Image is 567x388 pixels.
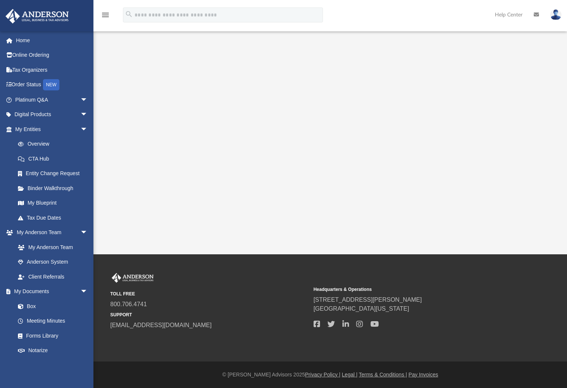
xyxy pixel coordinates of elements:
[314,286,512,293] small: Headquarters & Operations
[5,122,99,137] a: My Entitiesarrow_drop_down
[5,48,99,63] a: Online Ordering
[80,358,95,373] span: arrow_drop_down
[305,372,340,378] a: Privacy Policy |
[10,314,95,329] a: Meeting Minutes
[359,372,407,378] a: Terms & Conditions |
[93,371,567,379] div: © [PERSON_NAME] Advisors 2025
[5,62,99,77] a: Tax Organizers
[80,107,95,122] span: arrow_drop_down
[10,299,92,314] a: Box
[10,269,95,284] a: Client Referrals
[10,255,95,270] a: Anderson System
[110,291,308,297] small: TOLL FREE
[110,311,308,318] small: SUPPORT
[342,372,358,378] a: Legal |
[5,77,99,93] a: Order StatusNEW
[10,181,99,196] a: Binder Walkthrough
[125,10,133,18] i: search
[5,358,95,373] a: Online Learningarrow_drop_down
[80,92,95,108] span: arrow_drop_down
[10,196,95,211] a: My Blueprint
[3,9,71,24] img: Anderson Advisors Platinum Portal
[110,322,212,328] a: [EMAIL_ADDRESS][DOMAIN_NAME]
[80,122,95,137] span: arrow_drop_down
[5,284,95,299] a: My Documentsarrow_drop_down
[101,10,110,19] i: menu
[10,210,99,225] a: Tax Due Dates
[101,14,110,19] a: menu
[10,343,95,358] a: Notarize
[10,137,99,152] a: Overview
[110,301,147,307] a: 800.706.4741
[314,305,409,312] a: [GEOGRAPHIC_DATA][US_STATE]
[5,92,99,107] a: Platinum Q&Aarrow_drop_down
[5,225,95,240] a: My Anderson Teamarrow_drop_down
[10,328,92,343] a: Forms Library
[550,9,561,20] img: User Pic
[43,79,59,90] div: NEW
[5,33,99,48] a: Home
[10,151,99,166] a: CTA Hub
[5,107,99,122] a: Digital Productsarrow_drop_down
[314,297,422,303] a: [STREET_ADDRESS][PERSON_NAME]
[409,372,438,378] a: Pay Invoices
[10,240,92,255] a: My Anderson Team
[110,273,155,283] img: Anderson Advisors Platinum Portal
[80,225,95,240] span: arrow_drop_down
[10,166,99,181] a: Entity Change Request
[80,284,95,299] span: arrow_drop_down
